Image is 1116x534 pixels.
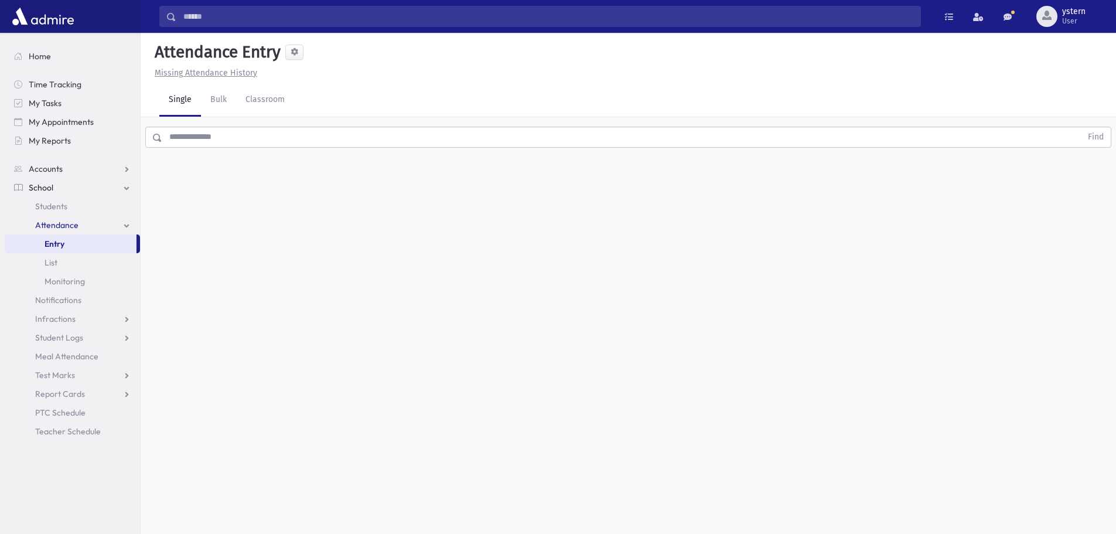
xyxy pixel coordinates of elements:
[29,182,53,193] span: School
[5,309,140,328] a: Infractions
[5,234,136,253] a: Entry
[1062,16,1086,26] span: User
[5,422,140,441] a: Teacher Schedule
[176,6,920,27] input: Search
[5,131,140,150] a: My Reports
[35,201,67,212] span: Students
[5,94,140,113] a: My Tasks
[35,332,83,343] span: Student Logs
[150,42,281,62] h5: Attendance Entry
[29,98,62,108] span: My Tasks
[35,389,85,399] span: Report Cards
[5,272,140,291] a: Monitoring
[29,79,81,90] span: Time Tracking
[9,5,77,28] img: AdmirePro
[35,370,75,380] span: Test Marks
[1081,127,1111,147] button: Find
[29,164,63,174] span: Accounts
[35,220,79,230] span: Attendance
[5,253,140,272] a: List
[5,347,140,366] a: Meal Attendance
[5,328,140,347] a: Student Logs
[29,117,94,127] span: My Appointments
[35,295,81,305] span: Notifications
[45,239,64,249] span: Entry
[35,351,98,362] span: Meal Attendance
[45,257,57,268] span: List
[5,403,140,422] a: PTC Schedule
[35,407,86,418] span: PTC Schedule
[5,216,140,234] a: Attendance
[150,68,257,78] a: Missing Attendance History
[5,291,140,309] a: Notifications
[5,113,140,131] a: My Appointments
[5,75,140,94] a: Time Tracking
[5,385,140,403] a: Report Cards
[35,314,76,324] span: Infractions
[159,84,201,117] a: Single
[5,197,140,216] a: Students
[5,366,140,385] a: Test Marks
[29,135,71,146] span: My Reports
[155,68,257,78] u: Missing Attendance History
[1062,7,1086,16] span: ystern
[5,159,140,178] a: Accounts
[35,426,101,437] span: Teacher Schedule
[29,51,51,62] span: Home
[201,84,236,117] a: Bulk
[5,178,140,197] a: School
[5,47,140,66] a: Home
[236,84,294,117] a: Classroom
[45,276,85,287] span: Monitoring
